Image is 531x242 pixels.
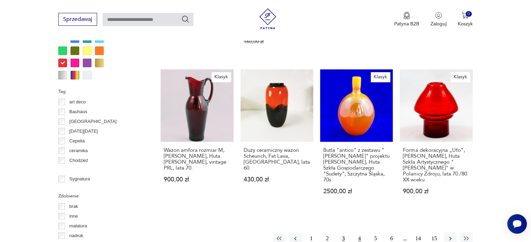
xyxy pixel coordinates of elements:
[394,12,419,27] a: Ikona medaluPatyna B2B
[400,69,472,208] a: KlasykForma dekoracyjna „Ufo”, Zbigniew Horbowy, Huta Szkła Artystycznego "Barbara" w Polanicy Zd...
[394,21,419,27] p: Patyna B2B
[161,69,233,208] a: KlasykWazon amfora rozmiar M, Z. Horbowy, Huta Barbara, vintage PRL, lata 70.Wazon amfora rozmiar...
[257,8,278,29] img: Patyna - sklep z meblami i dekoracjami vintage
[69,127,98,135] p: [DATE][DATE]
[69,166,87,174] p: Ćmielów
[69,175,90,183] p: Sygnatura
[244,39,310,45] p: 160,00 zł
[58,17,97,22] a: Sprzedawaj
[244,147,310,171] h3: Duży ceramiczny wazon Scheurich, Fat Lava, [GEOGRAPHIC_DATA], lata 60.
[69,222,87,230] p: malatura
[69,157,88,164] p: Chodzież
[69,147,88,155] p: ceramika
[403,147,469,183] h3: Forma dekoracyjna „Ufo”, [PERSON_NAME], Huta Szkła Artystycznego "[PERSON_NAME]" w Polanicy Zdroj...
[507,214,527,234] iframe: Smartsupp widget button
[69,212,78,220] p: inne
[58,88,144,95] p: Tag
[69,118,117,125] p: [GEOGRAPHIC_DATA]
[58,13,97,26] button: Sprzedawaj
[458,12,473,27] button: 0Koszyk
[69,108,87,116] p: Bauhaus
[181,15,190,23] button: Szukaj
[244,177,310,182] p: 430,00 zł
[164,177,230,182] p: 900,00 zł
[435,12,442,19] img: Ikonka użytkownika
[403,12,410,19] img: Ikona medalu
[164,147,230,171] h3: Wazon amfora rozmiar M, [PERSON_NAME], Huta [PERSON_NAME], vintage PRL, lata 70.
[394,12,419,27] button: Patyna B2B
[323,188,390,194] p: 2500,00 zł
[58,192,144,200] p: Zdobienie
[320,69,393,208] a: KlasykButla "antico" z zestawu "Alicja" projektu Zbigniewa Horbowego, Huta Szkła Gospodarczego "S...
[430,12,447,27] button: Zaloguj
[69,98,86,106] p: art deco
[403,188,469,194] p: 900,00 zł
[458,21,473,27] p: Koszyk
[69,203,78,210] p: brak
[462,12,469,19] img: Ikona koszyka
[69,137,85,145] p: Cepelia
[69,232,83,240] p: nadruk
[466,11,472,17] div: 0
[430,21,447,27] p: Zaloguj
[323,147,390,183] h3: Butla "antico" z zestawu "[PERSON_NAME]" projektu [PERSON_NAME], Huta Szkła Gospodarczego "Sudety...
[241,69,313,208] a: Duży ceramiczny wazon Scheurich, Fat Lava, Niemcy, lata 60.Duży ceramiczny wazon Scheurich, Fat L...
